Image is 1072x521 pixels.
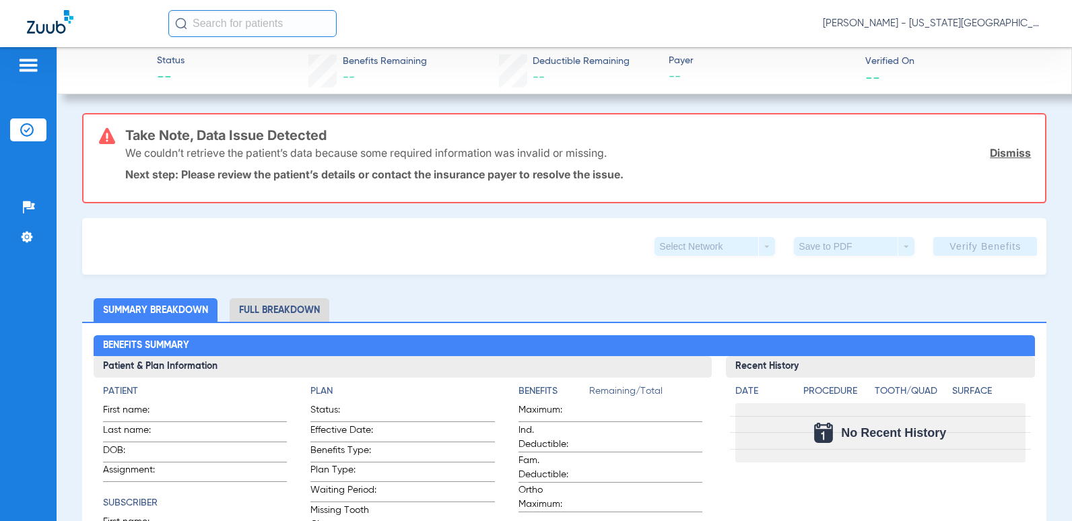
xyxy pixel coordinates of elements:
span: -- [343,71,355,83]
img: Zuub Logo [27,10,73,34]
span: Ind. Deductible: [518,423,584,452]
span: -- [865,70,880,84]
span: Deductible Remaining [533,55,630,69]
span: First name: [103,403,169,421]
span: Fam. Deductible: [518,454,584,482]
h4: Surface [952,384,1026,398]
span: Maximum: [518,403,584,421]
span: Verified On [865,55,1050,69]
app-breakdown-title: Tooth/Quad [875,384,948,403]
h3: Take Note, Data Issue Detected [125,129,1032,142]
span: No Recent History [841,426,946,440]
h3: Patient & Plan Information [94,356,712,378]
span: -- [669,69,854,85]
img: Calendar [814,423,833,443]
span: -- [157,69,185,88]
app-breakdown-title: Surface [952,384,1026,403]
span: Ortho Maximum: [518,483,584,512]
span: Status: [310,403,376,421]
span: Status [157,54,185,68]
img: error-icon [99,128,115,144]
h3: Recent History [726,356,1035,378]
app-breakdown-title: Procedure [803,384,870,403]
span: Benefits Remaining [343,55,427,69]
span: Remaining/Total [589,384,702,403]
span: DOB: [103,444,169,462]
p: Next step: Please review the patient’s details or contact the insurance payer to resolve the issue. [125,168,1032,181]
h4: Patient [103,384,287,398]
li: Summary Breakdown [94,298,217,322]
span: Last name: [103,423,169,442]
input: Search for patients [168,10,337,37]
p: We couldn’t retrieve the patient’s data because some required information was invalid or missing. [125,146,607,160]
span: Plan Type: [310,463,376,481]
a: Dismiss [990,146,1031,160]
span: [PERSON_NAME] - [US_STATE][GEOGRAPHIC_DATA] Dental - [GEOGRAPHIC_DATA] [823,17,1045,30]
h4: Date [735,384,792,398]
span: -- [533,71,545,83]
h4: Plan [310,384,494,398]
app-breakdown-title: Date [735,384,792,403]
img: hamburger-icon [18,57,39,73]
h4: Tooth/Quad [875,384,948,398]
span: Effective Date: [310,423,376,442]
span: Waiting Period: [310,483,376,501]
h2: Benefits Summary [94,335,1035,357]
span: Payer [669,54,854,68]
img: Search Icon [175,18,187,30]
app-breakdown-title: Benefits [518,384,589,403]
span: Benefits Type: [310,444,376,462]
h4: Benefits [518,384,589,398]
iframe: Chat Widget [1005,456,1072,521]
li: Full Breakdown [230,298,329,322]
h4: Procedure [803,384,870,398]
span: Assignment: [103,463,169,481]
h4: Subscriber [103,496,287,510]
